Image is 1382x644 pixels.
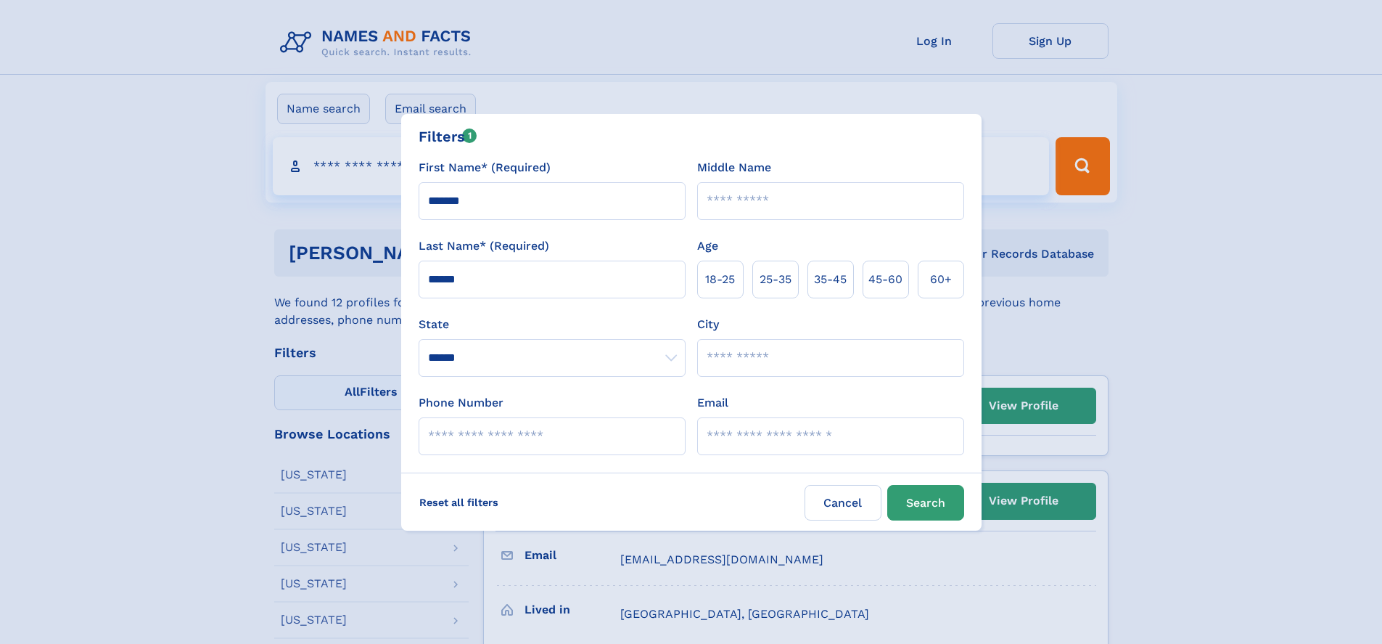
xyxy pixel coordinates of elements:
label: Cancel [805,485,881,521]
span: 35‑45 [814,271,847,288]
label: State [419,316,686,333]
label: Middle Name [697,159,771,176]
span: 60+ [930,271,952,288]
span: 45‑60 [868,271,902,288]
label: Last Name* (Required) [419,237,549,255]
label: Phone Number [419,394,503,412]
label: Reset all filters [410,485,508,520]
label: First Name* (Required) [419,159,551,176]
span: 18‑25 [705,271,735,288]
button: Search [887,485,964,521]
label: Age [697,237,718,255]
label: City [697,316,719,333]
label: Email [697,394,728,412]
span: 25‑35 [760,271,791,288]
div: Filters [419,126,477,147]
